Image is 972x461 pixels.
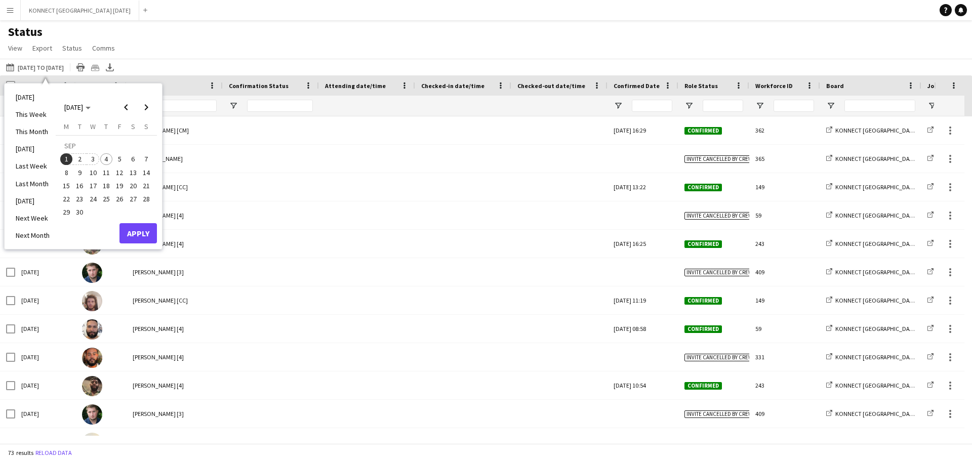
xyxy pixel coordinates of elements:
[87,166,100,179] button: 10-09-2025
[73,152,86,165] button: 02-09-2025
[140,166,152,179] span: 14
[82,433,102,453] img: [4] Dan Mihalku
[749,201,820,229] div: 59
[113,193,126,205] span: 26
[826,183,937,191] a: KONNECT [GEOGRAPHIC_DATA] [DATE]
[684,240,722,248] span: Confirmed
[10,157,56,175] li: Last Week
[140,192,153,205] button: 28-09-2025
[835,240,937,247] span: KONNECT [GEOGRAPHIC_DATA] [DATE]
[749,116,820,144] div: 362
[60,166,72,179] span: 8
[73,179,86,192] button: 16-09-2025
[15,286,76,314] div: [DATE]
[127,153,139,165] span: 6
[60,206,72,219] span: 29
[247,100,313,112] input: Confirmation Status Filter Input
[60,180,72,192] span: 15
[15,315,76,343] div: [DATE]
[774,100,814,112] input: Workforce ID Filter Input
[826,353,937,361] a: KONNECT [GEOGRAPHIC_DATA] [DATE]
[140,179,153,192] button: 21-09-2025
[87,193,99,205] span: 24
[140,153,152,165] span: 7
[835,155,937,162] span: KONNECT [GEOGRAPHIC_DATA] [DATE]
[140,166,153,179] button: 14-09-2025
[684,212,755,220] span: Invite cancelled by crew
[104,122,108,131] span: T
[127,180,139,192] span: 20
[684,269,755,276] span: Invite cancelled by crew
[144,122,148,131] span: S
[74,193,86,205] span: 23
[100,180,112,192] span: 18
[229,101,238,110] button: Open Filter Menu
[835,410,937,417] span: KONNECT [GEOGRAPHIC_DATA] [DATE]
[607,315,678,343] div: [DATE] 08:58
[826,410,937,417] a: KONNECT [GEOGRAPHIC_DATA] [DATE]
[607,116,678,144] div: [DATE] 16:29
[4,41,26,55] a: View
[684,382,722,390] span: Confirmed
[87,180,99,192] span: 17
[113,166,126,179] span: 12
[835,268,937,276] span: KONNECT [GEOGRAPHIC_DATA] [DATE]
[749,428,820,456] div: 376
[113,153,126,165] span: 5
[826,268,937,276] a: KONNECT [GEOGRAPHIC_DATA] [DATE]
[4,61,66,73] button: [DATE] to [DATE]
[607,371,678,399] div: [DATE] 10:54
[755,101,764,110] button: Open Filter Menu
[113,180,126,192] span: 19
[684,297,722,305] span: Confirmed
[133,353,184,361] span: [PERSON_NAME] [4]
[82,348,102,368] img: Elliott Dsane [4]
[87,166,99,179] span: 10
[684,410,755,418] span: Invite cancelled by crew
[74,61,87,73] app-action-btn: Print
[89,61,101,73] app-action-btn: Crew files as ZIP
[60,179,73,192] button: 15-09-2025
[73,205,86,219] button: 30-09-2025
[15,371,76,399] div: [DATE]
[100,153,112,165] span: 4
[82,291,102,311] img: Lucas Medeiros [CC]
[82,82,99,90] span: Photo
[632,100,672,112] input: Confirmed Date Filter Input
[684,325,722,333] span: Confirmed
[113,179,126,192] button: 19-09-2025
[749,286,820,314] div: 149
[749,173,820,201] div: 149
[74,180,86,192] span: 16
[133,410,184,417] span: [PERSON_NAME] [3]
[73,192,86,205] button: 23-09-2025
[684,101,694,110] button: Open Filter Menu
[126,152,139,165] button: 06-09-2025
[140,152,153,165] button: 07-09-2025
[927,101,937,110] button: Open Filter Menu
[749,400,820,428] div: 409
[755,82,793,90] span: Workforce ID
[87,153,99,165] span: 3
[684,184,722,191] span: Confirmed
[136,97,156,117] button: Next month
[100,193,112,205] span: 25
[100,152,113,165] button: 04-09-2025
[113,166,126,179] button: 12-09-2025
[113,152,126,165] button: 05-09-2025
[749,258,820,286] div: 409
[614,101,623,110] button: Open Filter Menu
[126,179,139,192] button: 20-09-2025
[60,193,72,205] span: 22
[126,192,139,205] button: 27-09-2025
[229,82,289,90] span: Confirmation Status
[32,44,52,53] span: Export
[517,82,585,90] span: Checked-out date/time
[60,98,95,116] button: Choose month and year
[87,192,100,205] button: 24-09-2025
[10,123,56,140] li: This Month
[15,400,76,428] div: [DATE]
[92,44,115,53] span: Comms
[133,297,188,304] span: [PERSON_NAME] [CC]
[116,97,136,117] button: Previous month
